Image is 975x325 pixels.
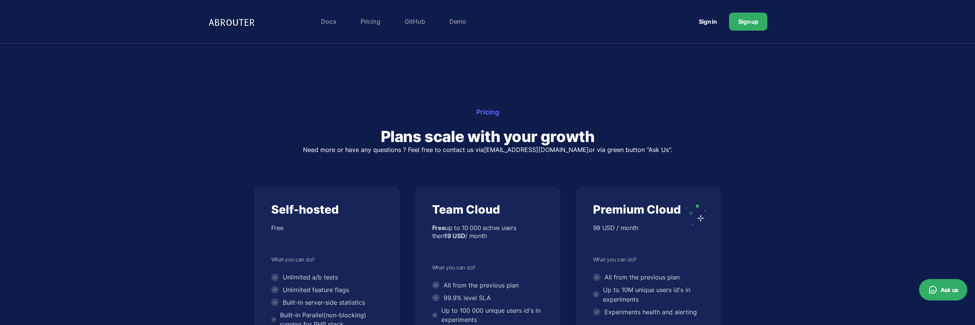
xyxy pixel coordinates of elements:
[432,202,543,217] div: Team Cloud
[593,256,704,263] div: What you can do?
[593,285,704,304] li: Up to 10M unique users id's in experiments
[271,202,382,217] div: Self-hosted
[593,224,704,246] div: 99 USD / month
[271,298,382,307] li: Built-in server-side statistics
[593,273,704,282] li: All from the previous plan
[919,279,967,301] button: Ask us
[432,281,543,290] li: All from the previous plan
[317,14,340,29] a: Docs
[271,256,382,263] div: What you can do?
[271,273,382,282] li: Unlimited a/b tests
[444,232,465,240] b: 19 USD
[432,264,543,271] div: What you can do?
[432,224,446,232] b: Free
[357,14,384,29] a: Pricing
[208,14,258,29] img: Logo
[271,285,382,295] li: Unlimited feature flags
[254,127,721,147] h2: Plans scale with your growth
[432,224,543,254] div: up to 10 000 active users then / month
[432,306,543,325] li: Up to 100 000 unique users id's in experiments
[254,107,721,117] div: Pricing
[254,147,721,153] p: Need more or have any questions ? Feel free to contact us via or via green button "Ask Us".
[432,293,543,303] li: 99.9% level SLA
[593,202,704,217] div: Premium Cloud
[401,14,429,29] a: GitHub
[484,146,589,154] a: [EMAIL_ADDRESS][DOMAIN_NAME]
[690,15,726,29] a: Sign in
[593,307,704,317] li: Experiments health and alerting
[271,224,382,246] div: Free
[729,13,767,31] a: Sign up
[446,14,470,29] a: Demo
